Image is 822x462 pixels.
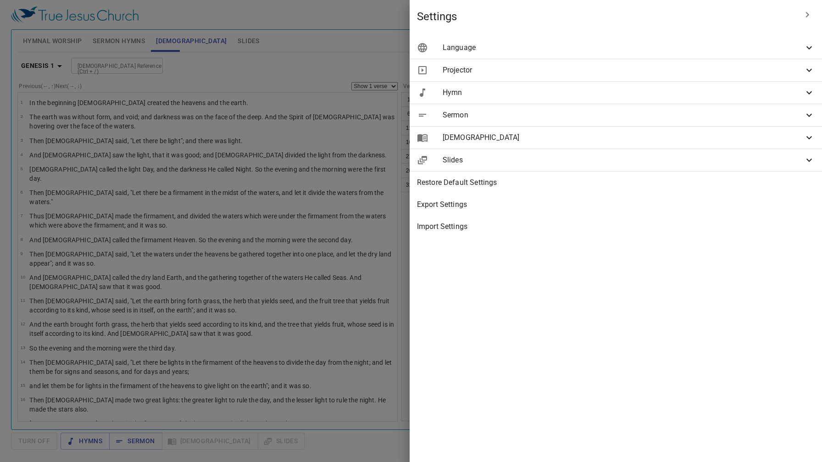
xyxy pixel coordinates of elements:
div: Projector [410,59,822,81]
span: Language [443,42,804,53]
div: Restore Default Settings [410,172,822,194]
div: Import Settings [410,216,822,238]
div: Export Settings [410,194,822,216]
div: Slides [410,149,822,171]
span: Import Settings [417,221,815,232]
span: [DEMOGRAPHIC_DATA] [443,132,804,143]
span: Export Settings [417,199,815,210]
span: Hymn [443,87,804,98]
div: [DEMOGRAPHIC_DATA] [410,127,822,149]
span: Sermon [443,110,804,121]
div: Language [410,37,822,59]
span: Slides [443,155,804,166]
span: Settings [417,9,796,24]
span: Projector [443,65,804,76]
span: Restore Default Settings [417,177,815,188]
div: Hymn [410,82,822,104]
div: Sermon [410,104,822,126]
